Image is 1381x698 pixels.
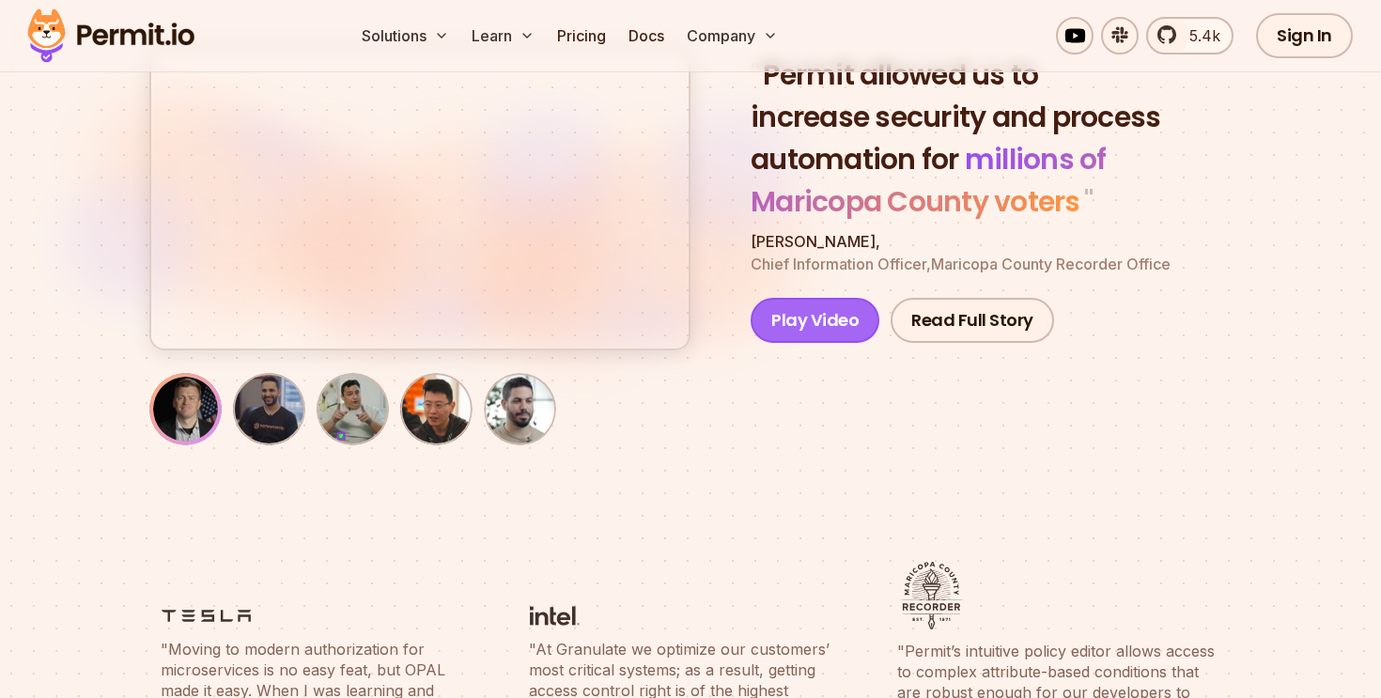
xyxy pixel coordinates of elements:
span: 5.4k [1178,24,1220,47]
a: Read Full Story [891,298,1054,343]
span: Chief Information Officer , Maricopa County Recorder Office [751,255,1171,273]
a: Docs [621,17,672,54]
button: Solutions [354,17,457,54]
img: Permit logo [19,4,203,68]
a: Sign In [1256,13,1353,58]
span: Permit allowed us to increase security and process automation for [751,54,1160,179]
span: " [751,54,763,95]
img: Nate Young [153,377,218,442]
span: [PERSON_NAME] , [751,232,880,251]
button: Learn [464,17,542,54]
img: logo [529,604,580,628]
a: 5.4k [1146,17,1234,54]
span: " [1080,181,1093,222]
button: Company [679,17,785,54]
span: millions of Maricopa County voters [751,139,1107,222]
a: Pricing [550,17,613,54]
img: logo [161,604,252,628]
img: logo [897,562,966,629]
button: Play Video [751,298,879,343]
